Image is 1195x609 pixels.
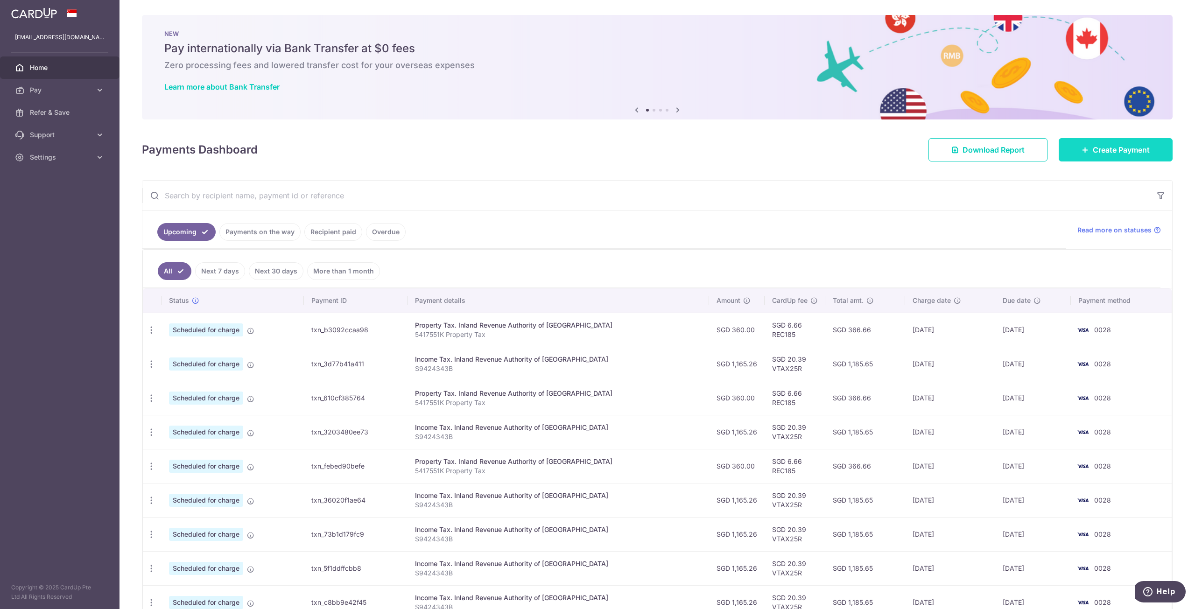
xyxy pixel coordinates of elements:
[366,223,406,241] a: Overdue
[1094,598,1111,606] span: 0028
[249,262,303,280] a: Next 30 days
[195,262,245,280] a: Next 7 days
[1071,288,1172,313] th: Payment method
[164,60,1150,71] h6: Zero processing fees and lowered transfer cost for your overseas expenses
[905,517,995,551] td: [DATE]
[415,355,702,364] div: Income Tax. Inland Revenue Authority of [GEOGRAPHIC_DATA]
[709,449,765,483] td: SGD 360.00
[928,138,1047,161] a: Download Report
[142,141,258,158] h4: Payments Dashboard
[709,381,765,415] td: SGD 360.00
[825,551,905,585] td: SGD 1,185.65
[913,296,951,305] span: Charge date
[765,313,825,347] td: SGD 6.66 REC185
[30,63,91,72] span: Home
[408,288,709,313] th: Payment details
[415,491,702,500] div: Income Tax. Inland Revenue Authority of [GEOGRAPHIC_DATA]
[304,347,408,381] td: txn_3d77b41a411
[825,517,905,551] td: SGD 1,185.65
[164,41,1150,56] h5: Pay internationally via Bank Transfer at $0 fees
[304,313,408,347] td: txn_b3092ccaa98
[415,534,702,544] p: S9424343B
[415,559,702,568] div: Income Tax. Inland Revenue Authority of [GEOGRAPHIC_DATA]
[1094,462,1111,470] span: 0028
[169,323,243,336] span: Scheduled for charge
[1074,597,1092,608] img: Bank Card
[415,525,702,534] div: Income Tax. Inland Revenue Authority of [GEOGRAPHIC_DATA]
[30,108,91,117] span: Refer & Save
[905,347,995,381] td: [DATE]
[905,415,995,449] td: [DATE]
[304,381,408,415] td: txn_610cf385764
[164,30,1150,37] p: NEW
[1094,428,1111,436] span: 0028
[1077,225,1152,235] span: Read more on statuses
[995,449,1071,483] td: [DATE]
[1094,360,1111,368] span: 0028
[169,296,189,305] span: Status
[1093,144,1150,155] span: Create Payment
[1074,427,1092,438] img: Bank Card
[415,593,702,602] div: Income Tax. Inland Revenue Authority of [GEOGRAPHIC_DATA]
[1094,564,1111,572] span: 0028
[304,415,408,449] td: txn_3203480ee73
[905,483,995,517] td: [DATE]
[717,296,740,305] span: Amount
[1094,326,1111,334] span: 0028
[304,517,408,551] td: txn_73b1d179fc9
[415,568,702,578] p: S9424343B
[1094,496,1111,504] span: 0028
[304,223,362,241] a: Recipient paid
[169,357,243,371] span: Scheduled for charge
[304,551,408,585] td: txn_5f1ddffcbb8
[995,381,1071,415] td: [DATE]
[825,415,905,449] td: SGD 1,185.65
[1074,495,1092,506] img: Bank Card
[709,415,765,449] td: SGD 1,165.26
[1074,392,1092,404] img: Bank Card
[1074,461,1092,472] img: Bank Card
[825,347,905,381] td: SGD 1,185.65
[1094,394,1111,402] span: 0028
[169,392,243,405] span: Scheduled for charge
[995,347,1071,381] td: [DATE]
[169,426,243,439] span: Scheduled for charge
[825,313,905,347] td: SGD 366.66
[415,423,702,432] div: Income Tax. Inland Revenue Authority of [GEOGRAPHIC_DATA]
[415,389,702,398] div: Property Tax. Inland Revenue Authority of [GEOGRAPHIC_DATA]
[709,313,765,347] td: SGD 360.00
[157,223,216,241] a: Upcoming
[304,288,408,313] th: Payment ID
[1074,324,1092,336] img: Bank Card
[1074,529,1092,540] img: Bank Card
[30,153,91,162] span: Settings
[158,262,191,280] a: All
[772,296,808,305] span: CardUp fee
[833,296,864,305] span: Total amt.
[169,460,243,473] span: Scheduled for charge
[15,33,105,42] p: [EMAIL_ADDRESS][DOMAIN_NAME]
[169,494,243,507] span: Scheduled for charge
[765,483,825,517] td: SGD 20.39 VTAX25R
[825,483,905,517] td: SGD 1,185.65
[709,551,765,585] td: SGD 1,165.26
[142,15,1173,119] img: Bank transfer banner
[1074,358,1092,370] img: Bank Card
[765,347,825,381] td: SGD 20.39 VTAX25R
[304,483,408,517] td: txn_36020f1ae64
[415,330,702,339] p: 5417551K Property Tax
[825,381,905,415] td: SGD 366.66
[142,181,1150,210] input: Search by recipient name, payment id or reference
[1135,581,1186,604] iframe: Opens a widget where you can find more information
[765,517,825,551] td: SGD 20.39 VTAX25R
[709,517,765,551] td: SGD 1,165.26
[995,415,1071,449] td: [DATE]
[905,551,995,585] td: [DATE]
[995,517,1071,551] td: [DATE]
[219,223,301,241] a: Payments on the way
[963,144,1025,155] span: Download Report
[304,449,408,483] td: txn_febed90befe
[1074,563,1092,574] img: Bank Card
[825,449,905,483] td: SGD 366.66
